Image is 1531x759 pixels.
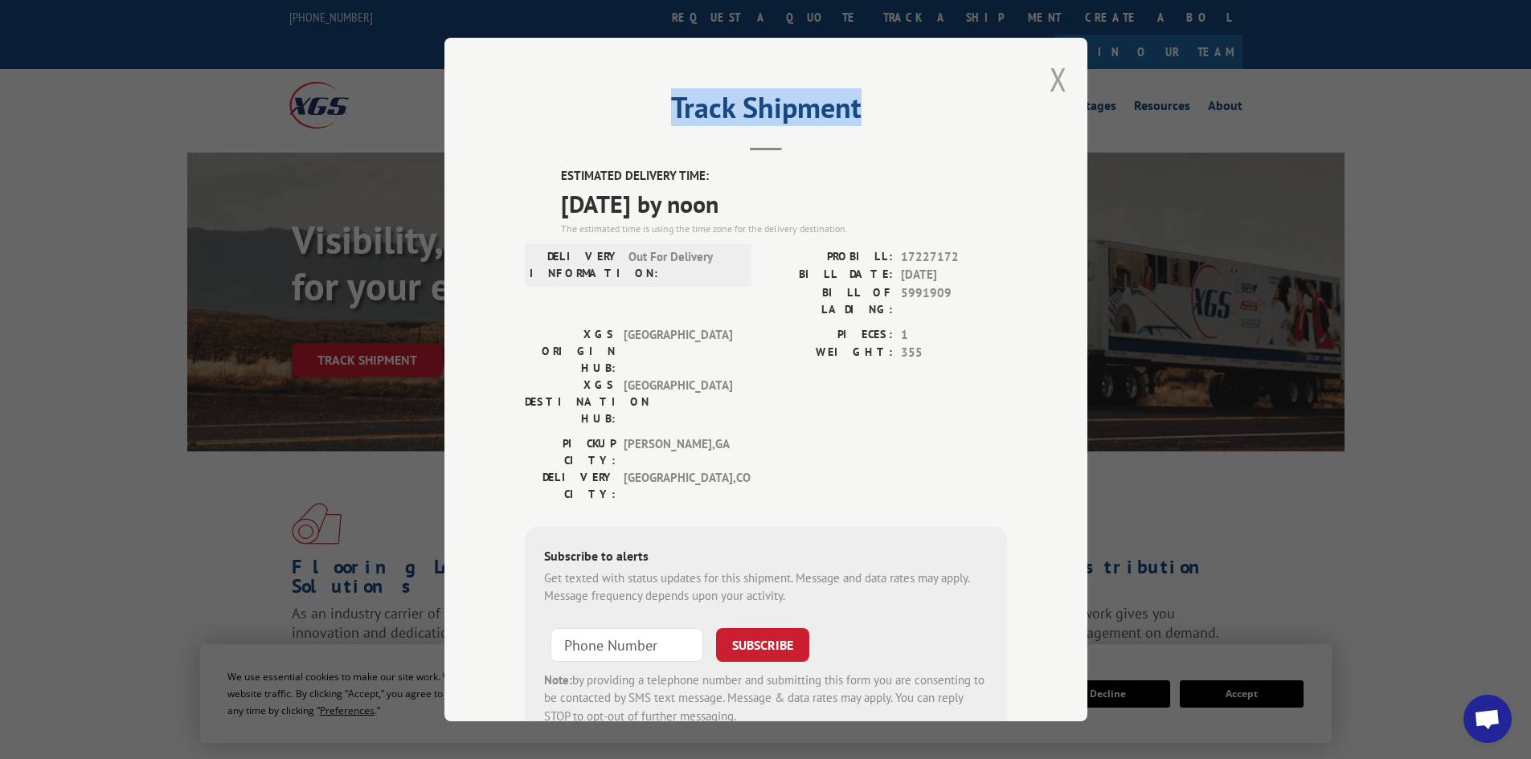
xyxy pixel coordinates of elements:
span: [DATE] by noon [561,186,1007,222]
label: DELIVERY INFORMATION: [530,248,620,282]
span: 17227172 [901,248,1007,267]
div: The estimated time is using the time zone for the delivery destination. [561,222,1007,236]
label: PICKUP CITY: [525,435,616,469]
div: Get texted with status updates for this shipment. Message and data rates may apply. Message frequ... [544,569,988,606]
label: PIECES: [766,326,893,345]
a: Open chat [1463,695,1512,743]
span: 5991909 [901,284,1007,318]
span: 1 [901,326,1007,345]
label: DELIVERY CITY: [525,469,616,503]
h2: Track Shipment [525,96,1007,127]
label: BILL DATE: [766,266,893,284]
span: [PERSON_NAME] , GA [624,435,732,469]
div: Subscribe to alerts [544,546,988,569]
span: 355 [901,344,1007,362]
label: WEIGHT: [766,344,893,362]
button: SUBSCRIBE [716,628,809,662]
label: XGS ORIGIN HUB: [525,326,616,377]
span: [DATE] [901,266,1007,284]
label: XGS DESTINATION HUB: [525,377,616,427]
label: ESTIMATED DELIVERY TIME: [561,167,1007,186]
label: PROBILL: [766,248,893,267]
span: [GEOGRAPHIC_DATA] , CO [624,469,732,503]
button: Close modal [1050,58,1067,100]
span: Out For Delivery [628,248,737,282]
span: [GEOGRAPHIC_DATA] [624,377,732,427]
input: Phone Number [551,628,703,662]
strong: Note: [544,672,572,688]
label: BILL OF LADING: [766,284,893,318]
span: [GEOGRAPHIC_DATA] [624,326,732,377]
div: by providing a telephone number and submitting this form you are consenting to be contacted by SM... [544,671,988,726]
